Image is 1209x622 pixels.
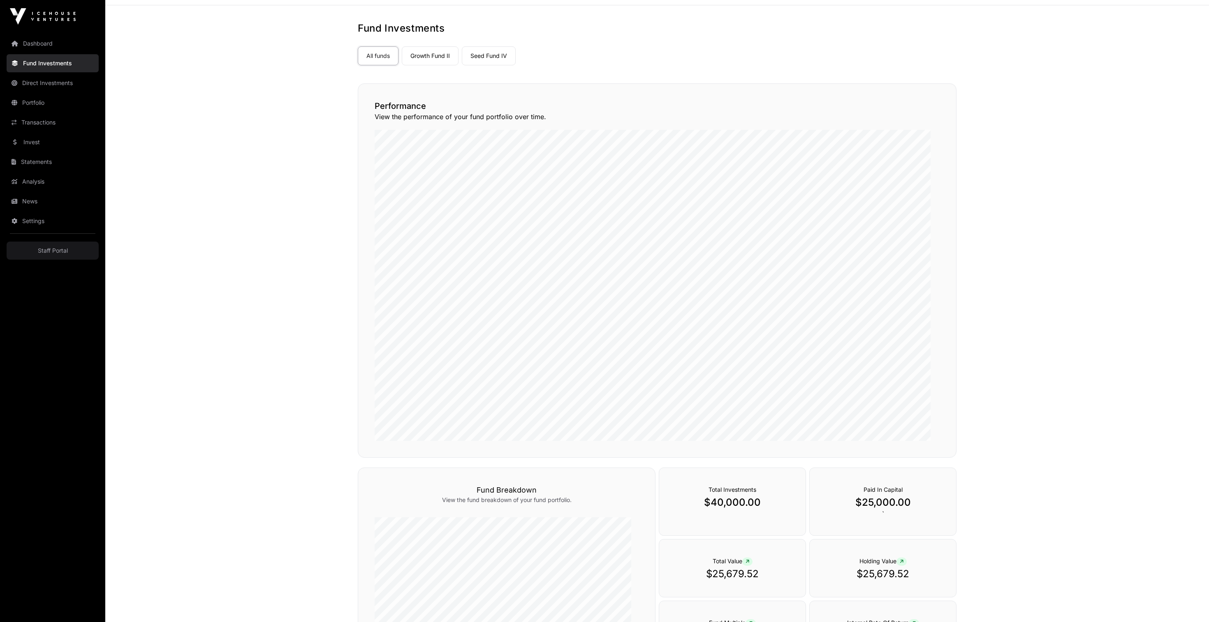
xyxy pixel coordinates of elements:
[676,567,789,581] p: $25,679.52
[7,133,99,151] a: Invest
[7,35,99,53] a: Dashboard
[358,46,398,65] a: All funds
[375,496,639,504] p: View the fund breakdown of your fund portfolio.
[7,242,99,260] a: Staff Portal
[462,46,516,65] a: Seed Fund IV
[10,8,76,25] img: Icehouse Ventures Logo
[709,486,756,493] span: Total Investments
[7,192,99,210] a: News
[1168,583,1209,622] iframe: Chat Widget
[7,153,99,171] a: Statements
[864,486,903,493] span: Paid In Capital
[7,54,99,72] a: Fund Investments
[676,496,789,509] p: $40,000.00
[358,22,957,35] h1: Fund Investments
[7,173,99,191] a: Analysis
[859,557,907,564] span: Holding Value
[402,46,459,65] a: Growth Fund II
[375,100,940,112] h2: Performance
[7,74,99,92] a: Direct Investments
[7,113,99,131] a: Transactions
[713,557,753,564] span: Total Value
[375,112,940,122] p: View the performance of your fund portfolio over time.
[826,567,940,581] p: $25,679.52
[7,94,99,112] a: Portfolio
[375,484,639,496] h3: Fund Breakdown
[809,468,957,536] div: `
[826,496,940,509] p: $25,000.00
[7,212,99,230] a: Settings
